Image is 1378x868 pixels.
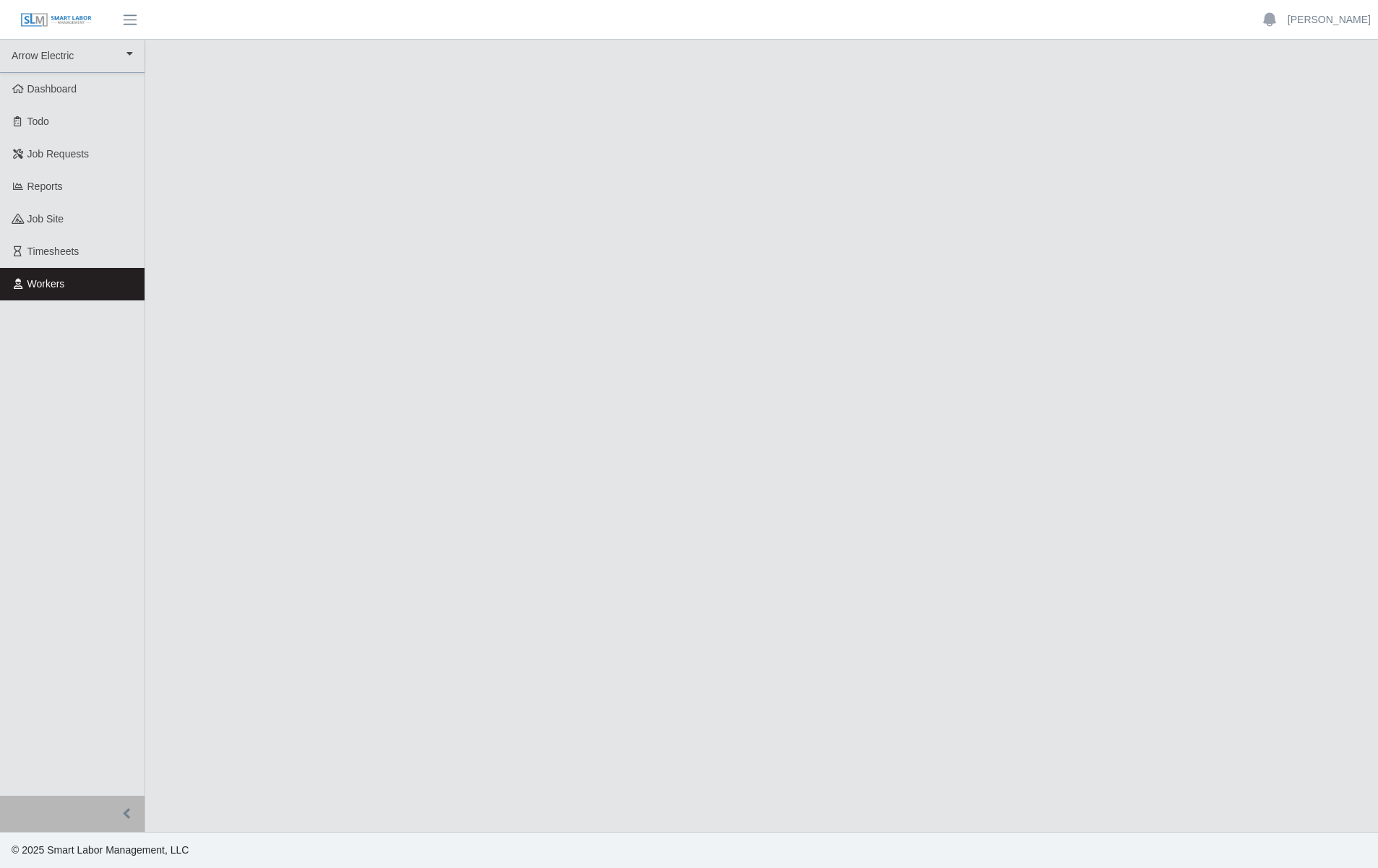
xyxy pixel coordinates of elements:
[20,12,92,28] img: SLM Logo
[27,83,77,95] span: Dashboard
[27,278,65,290] span: Workers
[1288,12,1371,27] a: [PERSON_NAME]
[27,148,90,160] span: Job Requests
[27,246,79,257] span: Timesheets
[27,213,64,225] span: job site
[27,181,63,192] span: Reports
[27,116,49,127] span: Todo
[12,844,189,856] span: © 2025 Smart Labor Management, LLC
